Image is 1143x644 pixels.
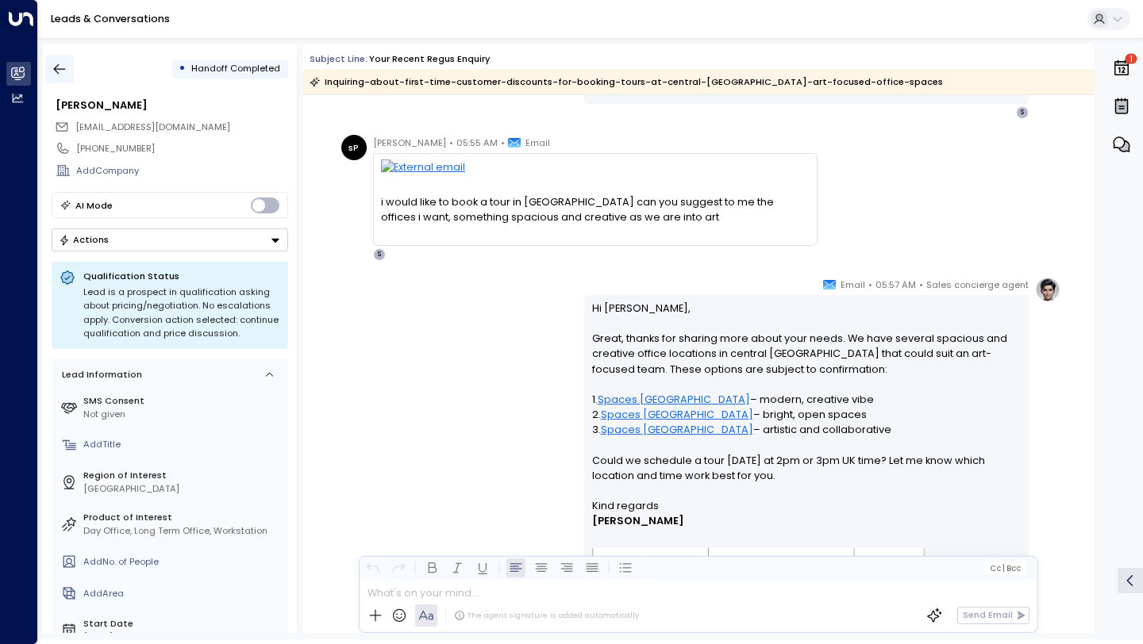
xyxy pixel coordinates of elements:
div: Your recent Regus enquiry [369,52,491,66]
span: 05:55 AM [456,135,498,151]
a: Spaces [GEOGRAPHIC_DATA] [598,392,750,407]
span: • [449,135,453,151]
span: • [501,135,505,151]
span: Cc Bcc [990,564,1021,573]
div: The agent signature is added automatically [454,610,639,621]
div: Day Office, Long Term Office, Workstation [83,524,283,538]
a: Spaces [GEOGRAPHIC_DATA] [601,407,753,422]
div: AddArea [83,587,283,600]
div: sP [341,135,367,160]
p: Qualification Status [83,270,280,282]
div: [DATE] [83,631,283,644]
span: [PERSON_NAME] [373,135,446,151]
span: [EMAIL_ADDRESS][DOMAIN_NAME] [75,121,230,133]
button: Cc|Bcc [984,562,1026,574]
img: AIorK4zU2Kz5WUNqa9ifSKC9jFH1hjwenjvh85X70KBOPduETvkeZu4OqG8oPuqbwvp3xfXcMQJCRtwYb-SG [592,548,926,588]
a: Spaces [GEOGRAPHIC_DATA] [601,422,753,437]
p: Hi [PERSON_NAME], Great, thanks for sharing more about your needs. We have several spacious and c... [592,301,1022,498]
div: S [373,248,386,261]
button: Actions [52,228,288,251]
label: Region of Interest [83,469,283,482]
div: [GEOGRAPHIC_DATA] [83,482,283,496]
div: AddCompany [76,164,287,178]
span: Email [525,135,550,151]
div: AddTitle [83,438,283,451]
span: • [868,277,872,293]
span: 1 [1126,54,1137,64]
div: i would like to book a tour in [GEOGRAPHIC_DATA] can you suggest to me the offices i want, someth... [381,194,809,224]
div: Actions [59,234,109,245]
div: Signature [592,498,1022,607]
a: Leads & Conversations [51,12,170,25]
img: External email [381,159,809,179]
div: Button group with a nested menu [52,228,288,251]
div: Lead is a prospect in qualification asking about pricing/negotiation. No escalations apply. Conve... [83,286,280,341]
button: 1 [1108,51,1135,86]
span: | [1003,564,1005,573]
span: Handoff Completed [191,62,280,75]
div: [PERSON_NAME] [56,98,287,113]
span: Kind regards [592,498,659,513]
div: S [1016,106,1029,119]
div: [PHONE_NUMBER] [76,142,287,155]
label: Start Date [83,617,283,631]
img: profile-logo.png [1035,277,1060,302]
div: AddNo. of People [83,555,283,569]
span: Email [841,277,865,293]
span: 05:57 AM [876,277,916,293]
div: Not given [83,408,283,421]
div: Inquiring-about-first-time-customer-discounts-for-booking-tours-at-central-[GEOGRAPHIC_DATA]-art-... [310,74,943,90]
button: Redo [389,558,408,577]
span: Sales concierge agent [926,277,1029,293]
label: SMS Consent [83,394,283,408]
button: Undo [364,558,383,577]
span: Subject Line: [310,52,368,65]
div: • [179,57,186,80]
label: Product of Interest [83,511,283,524]
span: [PERSON_NAME] [592,513,684,528]
span: • [919,277,923,293]
div: AI Mode [75,197,113,213]
div: Lead Information [57,368,142,381]
span: sharvaripabrekar083@gmail.com [75,121,230,134]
